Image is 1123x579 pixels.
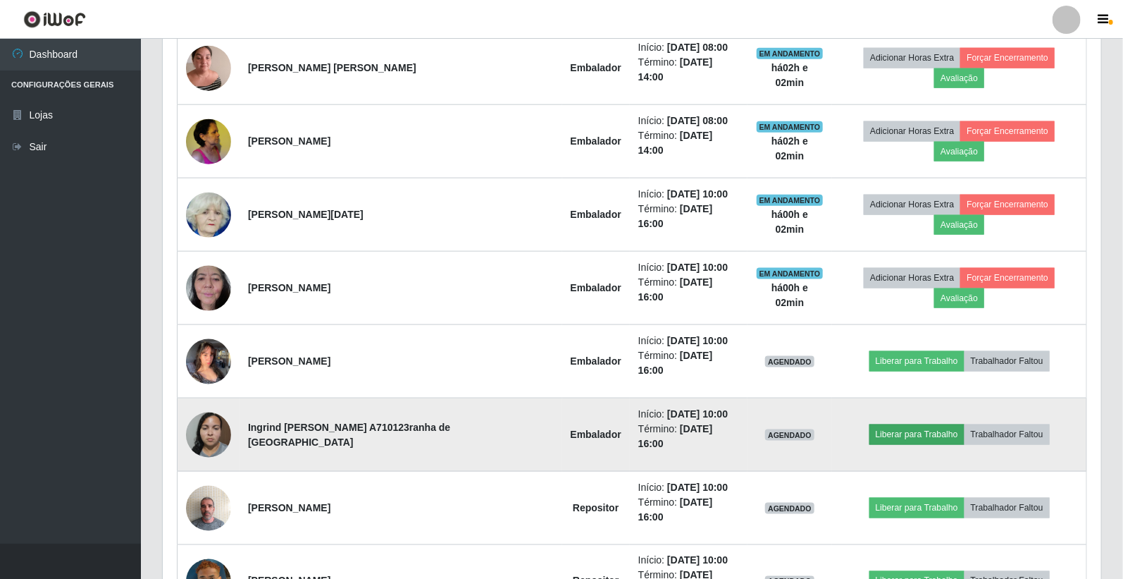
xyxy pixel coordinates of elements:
strong: [PERSON_NAME] [PERSON_NAME] [248,62,416,73]
strong: há 02 h e 02 min [771,62,808,88]
span: EM ANDAMENTO [757,121,824,133]
strong: Embalador [571,282,621,293]
img: 1721497509974.jpeg [186,38,231,98]
span: AGENDADO [765,429,814,441]
li: Início: [638,480,739,495]
button: Forçar Encerramento [960,121,1055,141]
span: EM ANDAMENTO [757,268,824,279]
strong: Embalador [571,62,621,73]
strong: Embalador [571,209,621,220]
time: [DATE] 10:00 [667,555,728,566]
li: Término: [638,128,739,158]
img: 1747674549304.jpeg [186,331,231,391]
button: Forçar Encerramento [960,268,1055,288]
span: AGENDADO [765,356,814,367]
li: Início: [638,40,739,55]
button: Adicionar Horas Extra [864,268,960,288]
li: Início: [638,114,739,128]
button: Forçar Encerramento [960,195,1055,214]
strong: [PERSON_NAME] [248,502,330,513]
img: 1657005856097.jpeg [186,190,231,240]
button: Adicionar Horas Extra [864,121,960,141]
img: CoreUI Logo [23,11,86,28]
time: [DATE] 10:00 [667,482,728,493]
li: Término: [638,422,739,451]
strong: Repositor [573,502,619,513]
button: Avaliação [934,142,984,161]
time: [DATE] 10:00 [667,262,728,273]
button: Adicionar Horas Extra [864,48,960,68]
strong: [PERSON_NAME] [248,282,330,293]
strong: há 02 h e 02 min [771,135,808,161]
time: [DATE] 10:00 [667,408,728,420]
li: Início: [638,407,739,422]
button: Avaliação [934,68,984,88]
li: Término: [638,55,739,85]
button: Liberar para Trabalho [869,498,964,518]
strong: [PERSON_NAME][DATE] [248,209,364,220]
button: Liberar para Trabalho [869,351,964,371]
li: Início: [638,554,739,568]
strong: Embalador [571,429,621,440]
li: Término: [638,348,739,378]
button: Trabalhador Faltou [964,351,1050,371]
img: 1753140124658.jpeg [186,405,231,465]
strong: Embalador [571,355,621,367]
li: Início: [638,334,739,348]
button: Avaliação [934,288,984,308]
time: [DATE] 10:00 [667,188,728,200]
button: Trabalhador Faltou [964,425,1050,444]
li: Término: [638,202,739,231]
li: Início: [638,187,739,202]
span: EM ANDAMENTO [757,195,824,206]
strong: há 00 h e 02 min [771,282,808,308]
strong: [PERSON_NAME] [248,355,330,367]
time: [DATE] 10:00 [667,335,728,346]
strong: Ingrind [PERSON_NAME] A710123ranha de [GEOGRAPHIC_DATA] [248,422,450,448]
span: AGENDADO [765,503,814,514]
button: Forçar Encerramento [960,48,1055,68]
strong: Embalador [571,135,621,147]
button: Liberar para Trabalho [869,425,964,444]
strong: [PERSON_NAME] [248,135,330,147]
button: Avaliação [934,215,984,235]
img: 1653915171723.jpeg [186,258,231,318]
time: [DATE] 08:00 [667,115,728,126]
time: [DATE] 08:00 [667,42,728,53]
img: 1707417653840.jpeg [186,478,231,538]
li: Início: [638,260,739,275]
li: Término: [638,275,739,305]
button: Adicionar Horas Extra [864,195,960,214]
span: EM ANDAMENTO [757,48,824,59]
button: Trabalhador Faltou [964,498,1050,518]
img: 1739839717367.jpeg [186,111,231,171]
strong: há 00 h e 02 min [771,209,808,235]
li: Término: [638,495,739,525]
